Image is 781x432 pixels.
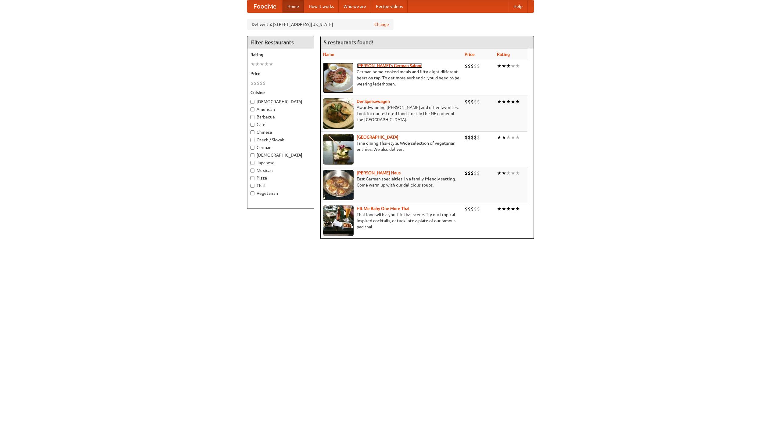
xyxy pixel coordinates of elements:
li: ★ [515,134,520,141]
label: Cafe [250,122,311,128]
input: Pizza [250,176,254,180]
li: ★ [497,134,502,141]
li: ★ [511,63,515,69]
a: Name [323,52,334,57]
li: $ [471,134,474,141]
li: $ [465,170,468,176]
li: ★ [506,134,511,141]
li: $ [465,98,468,105]
li: ★ [497,205,502,212]
label: American [250,106,311,112]
h5: Price [250,71,311,77]
a: Der Speisewagen [357,99,390,104]
li: $ [254,80,257,86]
input: Thai [250,184,254,188]
li: ★ [515,98,520,105]
li: $ [477,98,480,105]
input: Vegetarian [250,191,254,195]
li: $ [468,170,471,176]
li: ★ [506,63,511,69]
input: German [250,146,254,150]
li: $ [465,205,468,212]
p: German home-cooked meals and fifty-eight different beers on tap. To get more authentic, you'd nee... [323,69,460,87]
li: ★ [502,98,506,105]
li: ★ [515,63,520,69]
li: ★ [511,134,515,141]
a: [PERSON_NAME]'s German Saloon [357,63,423,68]
li: ★ [497,63,502,69]
input: Cafe [250,123,254,127]
li: ★ [250,61,255,67]
label: Pizza [250,175,311,181]
label: Japanese [250,160,311,166]
li: ★ [511,98,515,105]
li: $ [477,134,480,141]
li: $ [263,80,266,86]
li: $ [474,98,477,105]
h5: Rating [250,52,311,58]
li: $ [477,170,480,176]
input: [DEMOGRAPHIC_DATA] [250,153,254,157]
a: Change [374,21,389,27]
label: Mexican [250,167,311,173]
li: ★ [502,63,506,69]
li: $ [468,134,471,141]
input: Chinese [250,130,254,134]
li: $ [468,205,471,212]
li: $ [468,98,471,105]
div: Deliver to: [STREET_ADDRESS][US_STATE] [247,19,394,30]
li: ★ [515,205,520,212]
a: [GEOGRAPHIC_DATA] [357,135,398,140]
li: ★ [264,61,269,67]
li: ★ [506,205,511,212]
label: Chinese [250,129,311,135]
label: Thai [250,183,311,189]
p: Fine dining Thai-style. Wide selection of vegetarian entrées. We also deliver. [323,140,460,152]
input: Mexican [250,169,254,172]
img: speisewagen.jpg [323,98,354,129]
li: $ [474,205,477,212]
li: $ [250,80,254,86]
li: $ [477,205,480,212]
a: Home [283,0,304,13]
label: German [250,144,311,151]
a: Hit Me Baby One More Thai [357,206,409,211]
a: Rating [497,52,510,57]
input: American [250,107,254,111]
img: babythai.jpg [323,205,354,236]
b: [PERSON_NAME] Haus [357,170,401,175]
li: $ [474,170,477,176]
li: ★ [506,170,511,176]
label: Vegetarian [250,190,311,196]
li: ★ [502,205,506,212]
li: $ [465,134,468,141]
li: ★ [502,170,506,176]
img: satay.jpg [323,134,354,165]
a: Help [509,0,527,13]
input: [DEMOGRAPHIC_DATA] [250,100,254,104]
img: esthers.jpg [323,63,354,93]
label: [DEMOGRAPHIC_DATA] [250,99,311,105]
li: ★ [511,205,515,212]
label: [DEMOGRAPHIC_DATA] [250,152,311,158]
li: $ [471,98,474,105]
li: $ [257,80,260,86]
img: kohlhaus.jpg [323,170,354,200]
a: How it works [304,0,339,13]
input: Japanese [250,161,254,165]
input: Czech / Slovak [250,138,254,142]
p: East German specialties, in a family-friendly setting. Come warm up with our delicious soups. [323,176,460,188]
a: Who we are [339,0,371,13]
li: ★ [497,170,502,176]
a: Price [465,52,475,57]
li: $ [471,170,474,176]
li: ★ [511,170,515,176]
li: ★ [515,170,520,176]
a: Recipe videos [371,0,408,13]
label: Barbecue [250,114,311,120]
li: $ [474,63,477,69]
